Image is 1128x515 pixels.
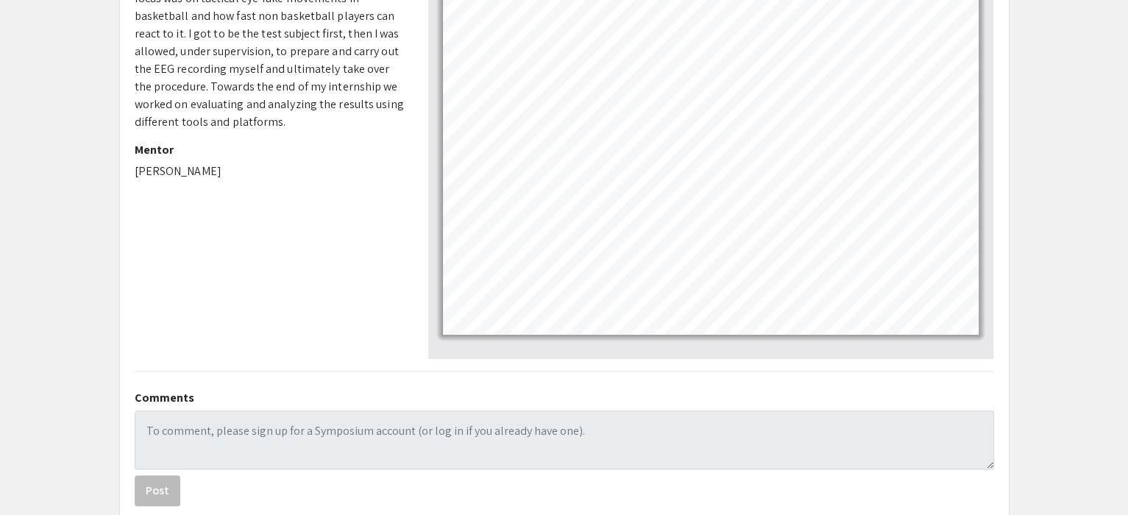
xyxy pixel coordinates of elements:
[135,475,180,506] button: Post
[135,391,994,405] h2: Comments
[135,163,406,180] p: [PERSON_NAME]
[135,143,406,157] h2: Mentor
[11,449,63,504] iframe: Chat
